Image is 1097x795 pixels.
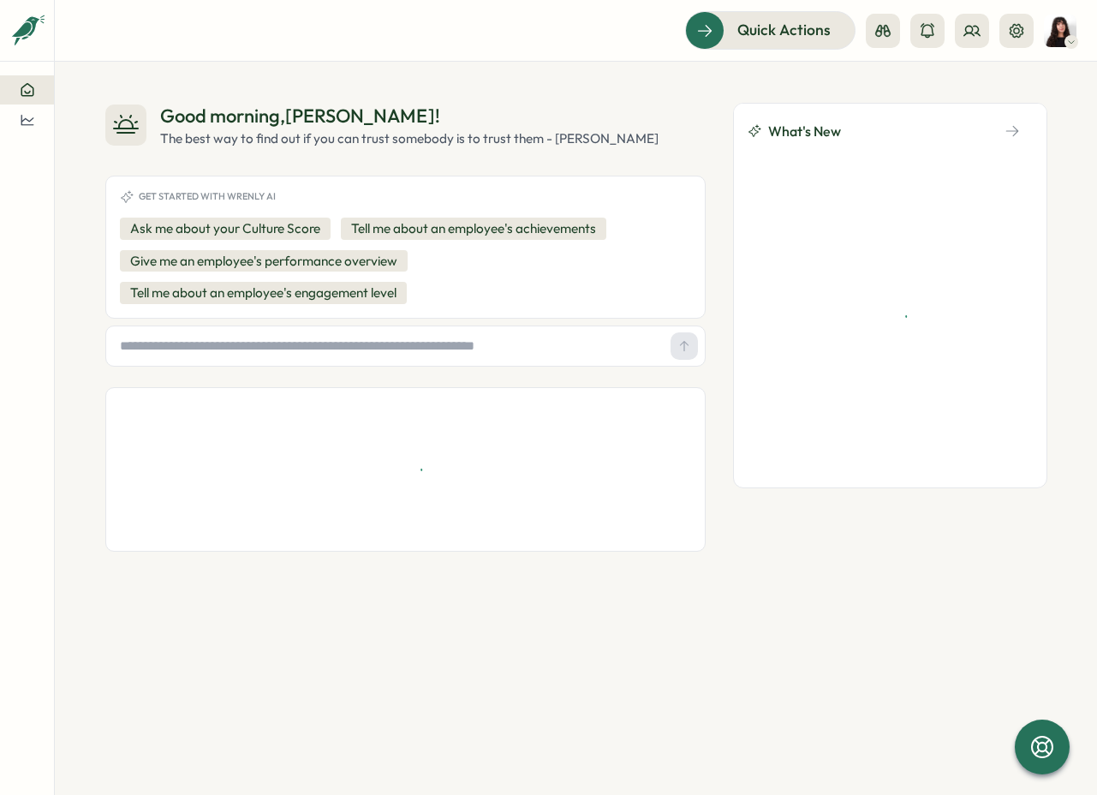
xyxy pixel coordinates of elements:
button: Give me an employee's performance overview [120,250,408,272]
button: Tell me about an employee's engagement level [120,282,407,304]
div: The best way to find out if you can trust somebody is to trust them - [PERSON_NAME] [160,129,659,148]
span: Get started with Wrenly AI [139,191,276,202]
span: What's New [768,121,841,142]
img: Kelly Rosa [1044,15,1076,47]
div: Good morning , [PERSON_NAME] ! [160,103,659,129]
button: Ask me about your Culture Score [120,218,331,240]
button: Tell me about an employee's achievements [341,218,606,240]
span: Quick Actions [737,19,831,41]
button: Quick Actions [685,11,856,49]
